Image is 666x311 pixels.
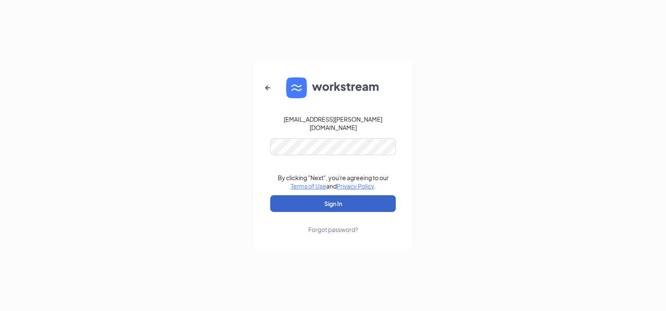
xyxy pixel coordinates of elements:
div: By clicking "Next", you're agreeing to our and . [278,173,389,190]
a: Privacy Policy [337,182,374,190]
button: ArrowLeftNew [258,78,278,98]
button: Sign In [270,195,396,212]
div: [EMAIL_ADDRESS][PERSON_NAME][DOMAIN_NAME] [270,115,396,132]
a: Forgot password? [308,212,358,234]
a: Terms of Use [291,182,326,190]
svg: ArrowLeftNew [263,83,273,93]
div: Forgot password? [308,225,358,234]
img: WS logo and Workstream text [286,77,380,98]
